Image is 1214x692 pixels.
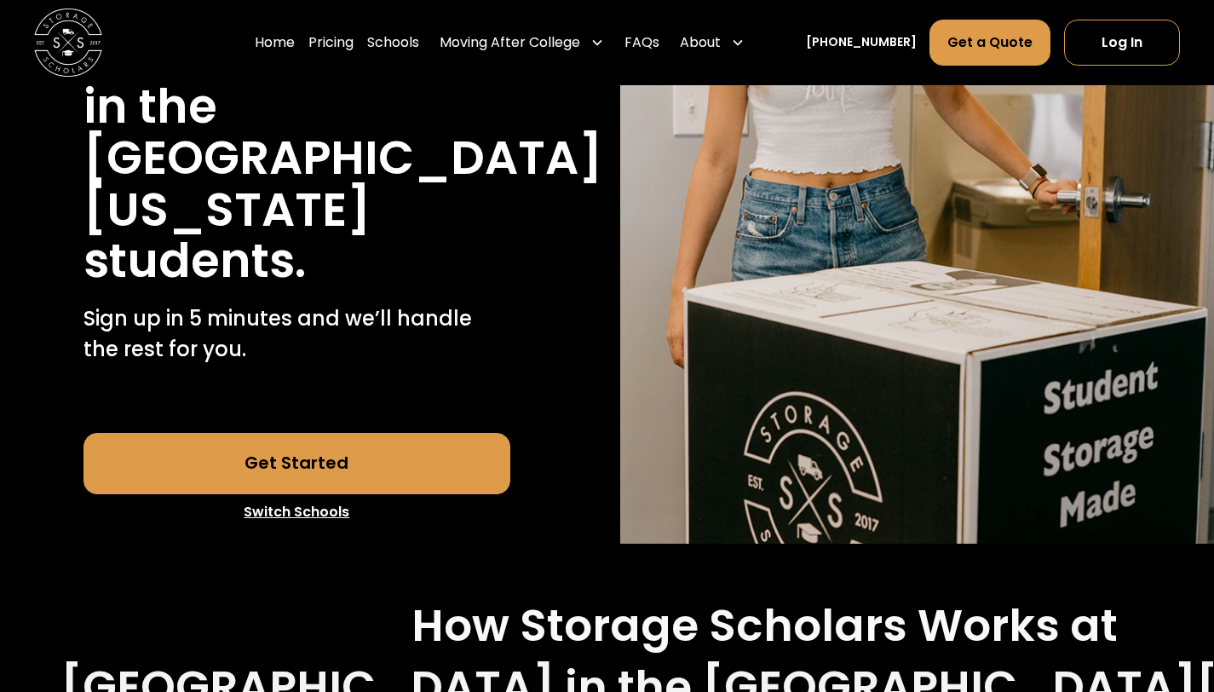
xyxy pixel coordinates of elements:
h1: [GEOGRAPHIC_DATA] in the [GEOGRAPHIC_DATA][US_STATE] [83,29,602,235]
a: Switch Schools [83,494,511,530]
div: Moving After College [433,19,611,66]
a: Get a Quote [929,20,1050,66]
img: Storage Scholars main logo [34,9,102,77]
a: Log In [1064,20,1180,66]
a: Home [255,19,295,66]
a: Schools [367,19,419,66]
a: [PHONE_NUMBER] [806,33,917,51]
div: About [673,19,751,66]
h2: How Storage Scholars Works at [411,598,1118,651]
a: FAQs [624,19,659,66]
h1: students. [83,235,306,286]
div: About [680,32,721,53]
a: Get Started [83,433,511,494]
p: Sign up in 5 minutes and we’ll handle the rest for you. [83,303,511,365]
div: Moving After College [440,32,580,53]
a: Pricing [308,19,354,66]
